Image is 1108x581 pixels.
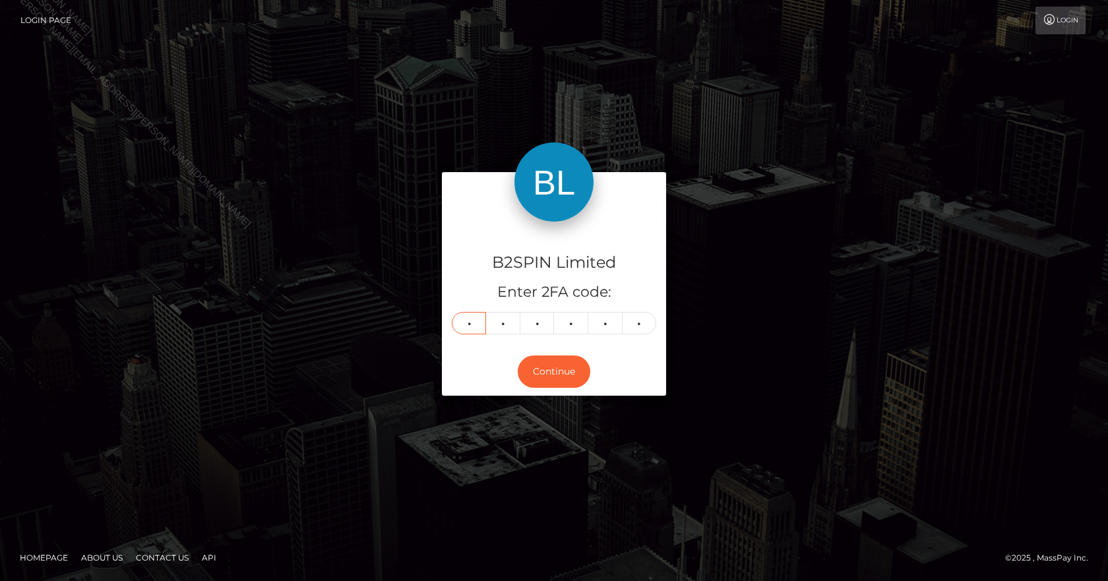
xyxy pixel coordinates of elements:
[1005,551,1098,565] div: © 2025 , MassPay Inc.
[197,547,222,568] a: API
[514,142,594,222] img: B2SPIN Limited
[1035,7,1086,34] a: Login
[131,547,194,568] a: Contact Us
[15,547,73,568] a: Homepage
[20,7,71,34] a: Login Page
[452,251,656,274] h4: B2SPIN Limited
[76,547,128,568] a: About Us
[452,282,656,303] h5: Enter 2FA code:
[518,355,590,388] button: Continue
